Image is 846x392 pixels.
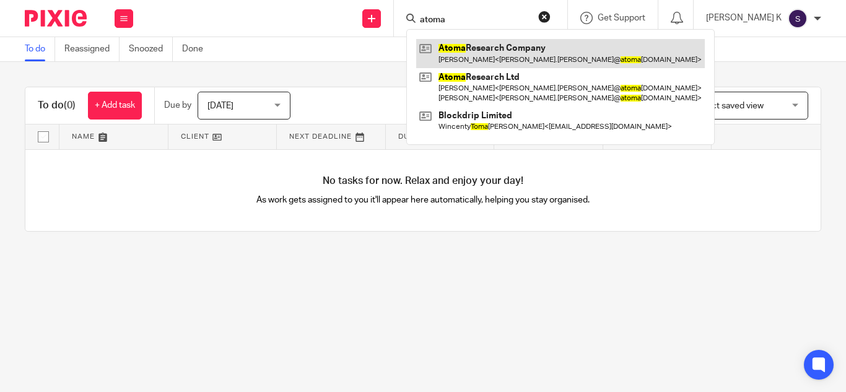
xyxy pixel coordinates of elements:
[38,99,76,112] h1: To do
[182,37,212,61] a: Done
[25,10,87,27] img: Pixie
[694,102,764,110] span: Select saved view
[788,9,808,28] img: svg%3E
[25,175,821,188] h4: No tasks for now. Relax and enjoy your day!
[207,102,233,110] span: [DATE]
[64,100,76,110] span: (0)
[224,194,622,206] p: As work gets assigned to you it'll appear here automatically, helping you stay organised.
[538,11,551,23] button: Clear
[129,37,173,61] a: Snoozed
[164,99,191,111] p: Due by
[706,12,782,24] p: [PERSON_NAME] K
[25,37,55,61] a: To do
[64,37,120,61] a: Reassigned
[598,14,645,22] span: Get Support
[88,92,142,120] a: + Add task
[419,15,530,26] input: Search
